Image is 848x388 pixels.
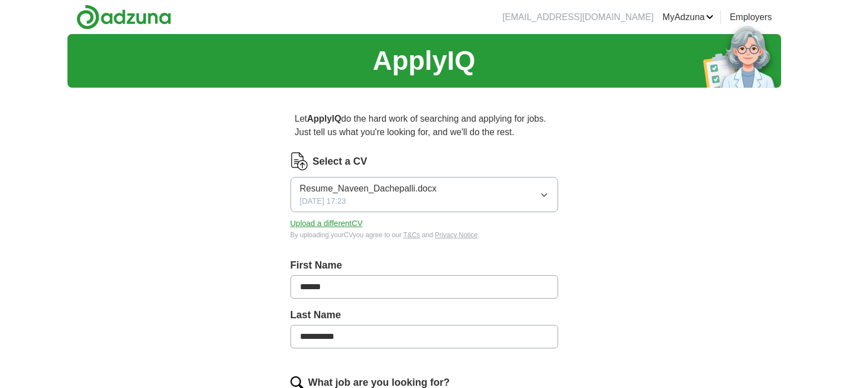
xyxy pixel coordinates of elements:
strong: ApplyIQ [307,114,341,123]
button: Resume_Naveen_Dachepalli.docx[DATE] 17:23 [290,177,558,212]
img: CV Icon [290,152,308,170]
a: MyAdzuna [662,11,714,24]
p: Let do the hard work of searching and applying for jobs. Just tell us what you're looking for, an... [290,108,558,143]
a: Employers [730,11,772,24]
li: [EMAIL_ADDRESS][DOMAIN_NAME] [502,11,653,24]
div: By uploading your CV you agree to our and . [290,230,558,240]
label: Last Name [290,308,558,323]
button: Upload a differentCV [290,218,363,229]
span: Resume_Naveen_Dachepalli.docx [300,182,437,195]
a: Privacy Notice [435,231,478,239]
label: Select a CV [313,154,367,169]
img: Adzuna logo [76,4,171,30]
h1: ApplyIQ [372,41,475,81]
a: T&Cs [403,231,420,239]
label: First Name [290,258,558,273]
span: [DATE] 17:23 [300,195,346,207]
